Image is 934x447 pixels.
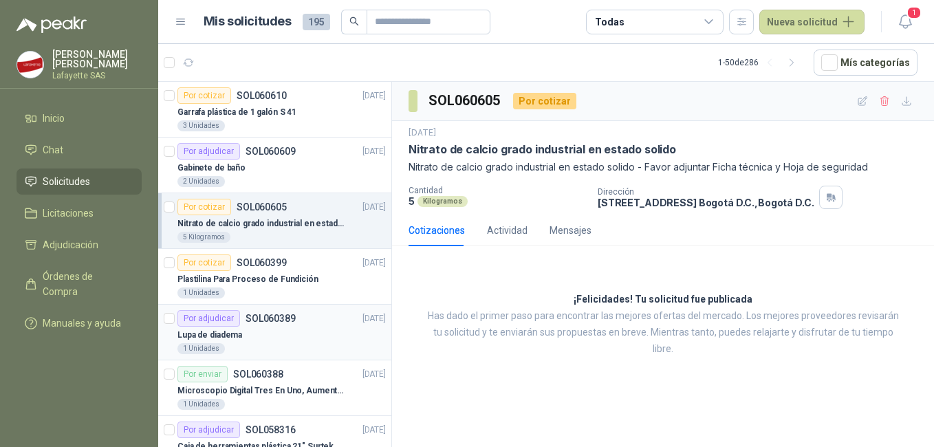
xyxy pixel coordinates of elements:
span: 1 [906,6,922,19]
p: Plastilina Para Proceso de Fundición [177,273,318,286]
a: Inicio [17,105,142,131]
div: Por enviar [177,366,228,382]
div: Por adjudicar [177,143,240,160]
div: Todas [595,14,624,30]
div: Cotizaciones [409,223,465,238]
div: Por cotizar [177,254,231,271]
div: Actividad [487,223,528,238]
a: Adjudicación [17,232,142,258]
p: Gabinete de baño [177,162,246,175]
img: Logo peakr [17,17,87,33]
a: Solicitudes [17,168,142,195]
a: Por adjudicarSOL060609[DATE] Gabinete de baño2 Unidades [158,138,391,193]
button: Mís categorías [814,50,917,76]
a: Licitaciones [17,200,142,226]
p: [PERSON_NAME] [PERSON_NAME] [52,50,142,69]
div: Por cotizar [513,93,576,109]
p: [DATE] [362,424,386,437]
button: 1 [893,10,917,34]
span: 195 [303,14,330,30]
p: SOL060389 [246,314,296,323]
div: 1 - 50 de 286 [718,52,803,74]
span: search [349,17,359,26]
p: [DATE] [362,89,386,102]
p: Microscopio Digital Tres En Uno, Aumento De 1000x [177,384,349,397]
p: Nitrato de calcio grado industrial en estado solido - Favor adjuntar Ficha técnica y Hoja de segu... [409,160,917,175]
p: Has dado el primer paso para encontrar las mejores ofertas del mercado. Los mejores proveedores r... [426,308,900,358]
span: Órdenes de Compra [43,269,129,299]
p: [DATE] [362,201,386,214]
h1: Mis solicitudes [204,12,292,32]
div: Por cotizar [177,199,231,215]
p: SOL060388 [233,369,283,379]
img: Company Logo [17,52,43,78]
p: [DATE] [362,368,386,381]
span: Adjudicación [43,237,98,252]
a: Manuales y ayuda [17,310,142,336]
a: Por adjudicarSOL060389[DATE] Lupa de diadema1 Unidades [158,305,391,360]
p: Nitrato de calcio grado industrial en estado solido [409,142,676,157]
div: Kilogramos [417,196,468,207]
a: Por enviarSOL060388[DATE] Microscopio Digital Tres En Uno, Aumento De 1000x1 Unidades [158,360,391,416]
p: [STREET_ADDRESS] Bogotá D.C. , Bogotá D.C. [598,197,814,208]
div: 5 Kilogramos [177,232,230,243]
a: Por cotizarSOL060610[DATE] Garrafa plástica de 1 galón S 413 Unidades [158,82,391,138]
p: 5 [409,195,415,207]
p: [DATE] [362,312,386,325]
p: [DATE] [409,127,436,140]
p: Garrafa plástica de 1 galón S 41 [177,106,296,119]
div: 1 Unidades [177,287,225,298]
div: Por adjudicar [177,310,240,327]
div: 3 Unidades [177,120,225,131]
div: Por cotizar [177,87,231,104]
p: Lupa de diadema [177,329,242,342]
h3: SOL060605 [428,90,502,111]
a: Por cotizarSOL060605[DATE] Nitrato de calcio grado industrial en estado solido5 Kilogramos [158,193,391,249]
p: SOL058316 [246,425,296,435]
span: Manuales y ayuda [43,316,121,331]
p: Nitrato de calcio grado industrial en estado solido [177,217,349,230]
span: Licitaciones [43,206,94,221]
div: 2 Unidades [177,176,225,187]
span: Inicio [43,111,65,126]
span: Solicitudes [43,174,90,189]
h3: ¡Felicidades! Tu solicitud fue publicada [574,292,752,308]
p: SOL060609 [246,146,296,156]
p: Cantidad [409,186,587,195]
div: Mensajes [550,223,591,238]
span: Chat [43,142,63,157]
p: [DATE] [362,145,386,158]
div: 1 Unidades [177,399,225,410]
p: Lafayette SAS [52,72,142,80]
a: Chat [17,137,142,163]
p: SOL060399 [237,258,287,268]
p: SOL060605 [237,202,287,212]
a: Órdenes de Compra [17,263,142,305]
button: Nueva solicitud [759,10,865,34]
div: 1 Unidades [177,343,225,354]
a: Por cotizarSOL060399[DATE] Plastilina Para Proceso de Fundición1 Unidades [158,249,391,305]
p: SOL060610 [237,91,287,100]
p: [DATE] [362,257,386,270]
div: Por adjudicar [177,422,240,438]
p: Dirección [598,187,814,197]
